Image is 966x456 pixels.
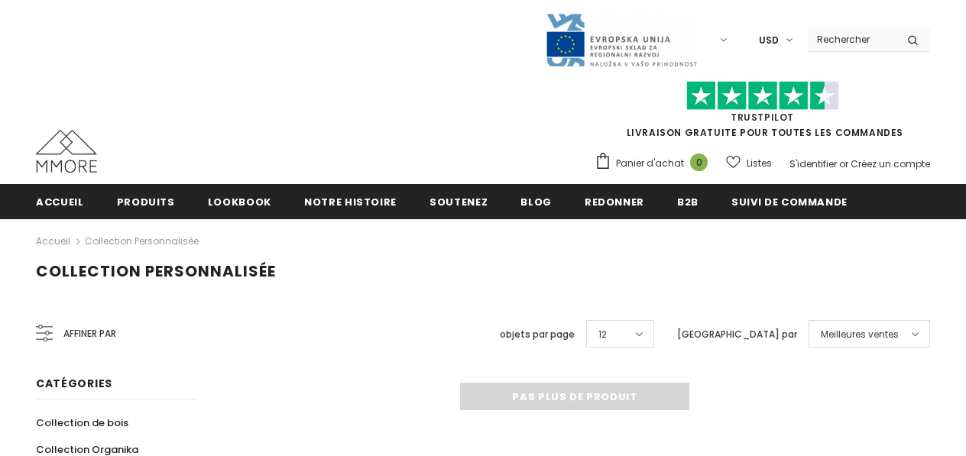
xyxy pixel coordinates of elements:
[759,33,779,48] span: USD
[117,195,175,209] span: Produits
[545,12,698,68] img: Javni Razpis
[208,195,271,209] span: Lookbook
[520,184,552,218] a: Blog
[839,157,848,170] span: or
[585,195,644,209] span: Redonner
[616,156,684,171] span: Panier d'achat
[36,416,128,430] span: Collection de bois
[808,28,896,50] input: Search Site
[677,184,699,218] a: B2B
[545,33,698,46] a: Javni Razpis
[686,81,839,111] img: Faites confiance aux étoiles pilotes
[304,184,397,218] a: Notre histoire
[36,232,70,251] a: Accueil
[36,409,128,436] a: Collection de bois
[304,195,397,209] span: Notre histoire
[747,156,772,171] span: Listes
[731,195,848,209] span: Suivi de commande
[821,327,899,342] span: Meilleures ventes
[731,184,848,218] a: Suivi de commande
[500,327,575,342] label: objets par page
[731,111,794,124] a: TrustPilot
[36,260,276,282] span: Collection personnalisée
[36,195,84,209] span: Accueil
[85,234,199,247] a: Collection personnalisée
[789,157,837,170] a: S'identifier
[430,184,488,218] a: soutenez
[520,195,552,209] span: Blog
[851,157,930,170] a: Créez un compte
[117,184,175,218] a: Produits
[585,184,644,218] a: Redonner
[595,152,715,175] a: Panier d'achat 0
[726,150,772,176] a: Listes
[690,154,708,171] span: 0
[36,184,84,218] a: Accueil
[36,130,97,173] img: Cas MMORE
[677,195,699,209] span: B2B
[208,184,271,218] a: Lookbook
[595,88,930,139] span: LIVRAISON GRATUITE POUR TOUTES LES COMMANDES
[36,376,112,391] span: Catégories
[63,325,116,342] span: Affiner par
[677,327,797,342] label: [GEOGRAPHIC_DATA] par
[430,195,488,209] span: soutenez
[598,327,607,342] span: 12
